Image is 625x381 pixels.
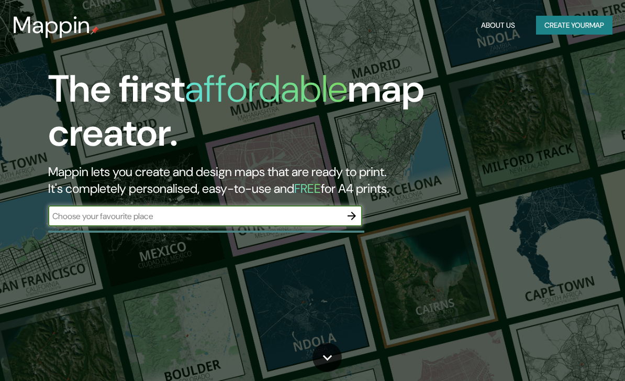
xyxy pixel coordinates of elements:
h1: affordable [185,64,348,113]
iframe: Help widget launcher [532,340,613,369]
h1: The first map creator. [48,67,548,164]
img: mappin-pin [91,26,99,35]
h2: Mappin lets you create and design maps that are ready to print. It's completely personalised, eas... [48,164,548,197]
h3: Mappin [13,12,91,39]
h5: FREE [294,180,321,197]
button: About Us [477,16,519,35]
button: Create yourmap [536,16,612,35]
input: Choose your favourite place [48,210,341,222]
